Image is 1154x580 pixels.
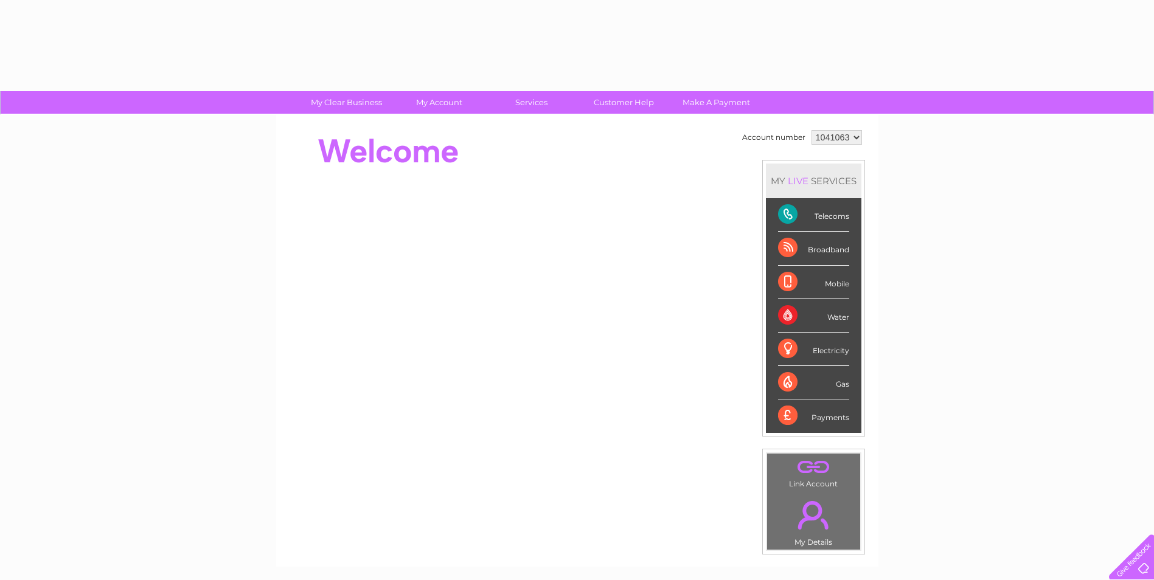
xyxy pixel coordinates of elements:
td: Link Account [766,453,861,491]
a: My Account [389,91,489,114]
td: Account number [739,127,808,148]
div: Payments [778,399,849,432]
div: Electricity [778,333,849,366]
div: Telecoms [778,198,849,232]
td: My Details [766,491,861,550]
div: MY SERVICES [766,164,861,198]
div: Broadband [778,232,849,265]
a: . [770,494,857,536]
a: My Clear Business [296,91,397,114]
a: Make A Payment [666,91,766,114]
a: . [770,457,857,478]
div: LIVE [785,175,811,187]
div: Water [778,299,849,333]
div: Mobile [778,266,849,299]
a: Services [481,91,582,114]
div: Gas [778,366,849,399]
a: Customer Help [574,91,674,114]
